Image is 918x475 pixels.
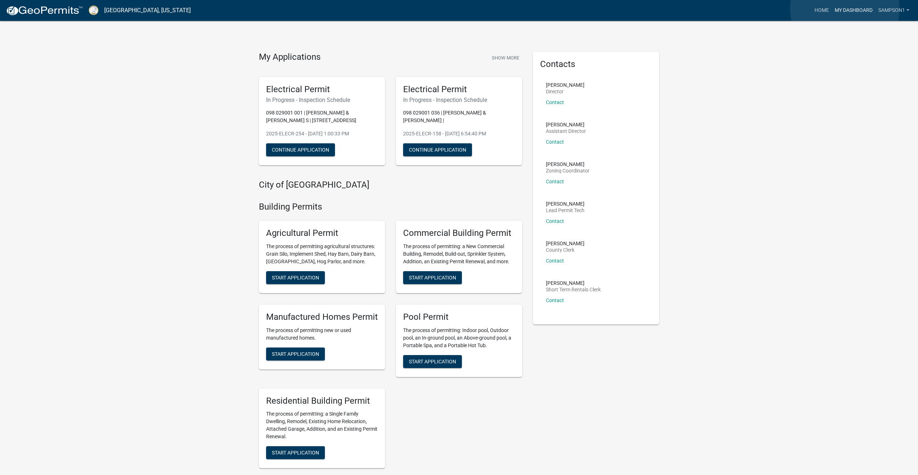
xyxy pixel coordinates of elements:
[266,97,378,103] h6: In Progress - Inspection Schedule
[272,450,319,456] span: Start Application
[403,130,515,138] p: 2025-ELECR-158 - [DATE] 6:54:40 PM
[89,5,98,15] img: Putnam County, Georgia
[540,59,652,70] h5: Contacts
[546,129,586,134] p: Assistant Director
[259,52,321,63] h4: My Applications
[403,228,515,238] h5: Commercial Building Permit
[266,228,378,238] h5: Agricultural Permit
[546,122,586,127] p: [PERSON_NAME]
[403,355,462,368] button: Start Application
[403,84,515,95] h5: Electrical Permit
[266,348,325,360] button: Start Application
[546,162,590,167] p: [PERSON_NAME]
[266,446,325,459] button: Start Application
[403,109,515,124] p: 098 029001 036 | [PERSON_NAME] & [PERSON_NAME] |
[546,247,584,252] p: County Clerk
[546,139,564,145] a: Contact
[266,396,378,406] h5: Residential Building Permit
[546,218,564,224] a: Contact
[104,4,191,17] a: [GEOGRAPHIC_DATA], [US_STATE]
[832,4,875,17] a: My Dashboard
[875,4,912,17] a: Sampson1
[409,358,456,364] span: Start Application
[546,281,601,286] p: [PERSON_NAME]
[266,327,378,342] p: The process of permitting new or used manufactured homes.
[546,89,584,94] p: Director
[272,351,319,357] span: Start Application
[546,241,584,246] p: [PERSON_NAME]
[546,208,584,213] p: Lead Permit Tech
[546,258,564,264] a: Contact
[546,287,601,292] p: Short Term Rentals Clerk
[812,4,832,17] a: Home
[403,312,515,322] h5: Pool Permit
[403,271,462,284] button: Start Application
[546,201,584,206] p: [PERSON_NAME]
[409,274,456,280] span: Start Application
[266,243,378,265] p: The process of permitting agricultural structures: Grain Silo, Implement Shed, Hay Barn, Dairy Ba...
[403,97,515,103] h6: In Progress - Inspection Schedule
[259,202,522,212] h4: Building Permits
[266,84,378,95] h5: Electrical Permit
[266,109,378,124] p: 098 029001 001 | [PERSON_NAME] & [PERSON_NAME] S | [STREET_ADDRESS]
[266,410,378,440] p: The process of permitting: a Single Family Dwelling, Remodel, Existing Home Relocation, Attached ...
[266,143,335,156] button: Continue Application
[272,274,319,280] span: Start Application
[489,52,522,64] button: Show More
[546,179,564,184] a: Contact
[266,271,325,284] button: Start Application
[266,130,378,138] p: 2025-ELECR-254 - [DATE] 1:00:33 PM
[259,180,522,190] h4: City of [GEOGRAPHIC_DATA]
[546,99,564,105] a: Contact
[546,168,590,173] p: Zoning Coordinator
[546,297,564,303] a: Contact
[266,312,378,322] h5: Manufactured Homes Permit
[403,143,472,156] button: Continue Application
[403,327,515,349] p: The process of permitting: Indoor pool, Outdoor pool, an In-ground pool, an Above-ground pool, a ...
[546,82,584,88] p: [PERSON_NAME]
[403,243,515,265] p: The process of permitting: a New Commercial Building, Remodel, Build-out, Sprinkler System, Addit...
